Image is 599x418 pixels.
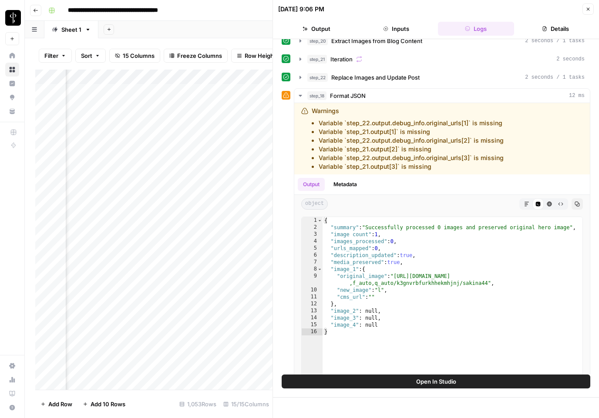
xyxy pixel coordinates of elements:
[35,397,77,411] button: Add Row
[302,301,323,308] div: 12
[5,10,21,26] img: LP Production Workloads Logo
[5,387,19,401] a: Learning Hub
[319,119,504,127] li: Variable `step_22.output.debug_info.original_urls[1]` is missing
[44,51,58,60] span: Filter
[5,401,19,415] button: Help + Support
[294,70,590,84] button: 2 seconds / 1 tasks
[61,25,81,34] div: Sheet 1
[44,21,98,38] a: Sheet 1
[302,314,323,321] div: 14
[5,90,19,104] a: Opportunities
[301,198,328,210] span: object
[302,217,323,224] div: 1
[81,51,92,60] span: Sort
[302,259,323,266] div: 7
[331,37,422,45] span: Extract Images from Blog Content
[330,91,366,100] span: Format JSON
[556,55,585,63] span: 2 seconds
[307,37,328,45] span: step_20
[5,359,19,373] a: Settings
[307,91,326,100] span: step_18
[220,397,273,411] div: 15/15 Columns
[319,154,504,162] li: Variable `step_22.output.debug_info.original_urls[3]` is missing
[123,51,155,60] span: 15 Columns
[282,375,590,388] button: Open In Studio
[302,252,323,259] div: 6
[307,73,328,82] span: step_22
[525,74,585,81] span: 2 seconds / 1 tasks
[294,89,590,103] button: 12 ms
[331,73,420,82] span: Replace Images and Update Post
[164,49,228,63] button: Freeze Columns
[5,63,19,77] a: Browse
[75,49,106,63] button: Sort
[358,22,434,36] button: Inputs
[518,22,594,36] button: Details
[109,49,160,63] button: 15 Columns
[231,49,282,63] button: Row Height
[278,22,354,36] button: Output
[298,178,325,191] button: Output
[319,145,504,154] li: Variable `step_21.output[2]` is missing
[294,103,590,392] div: 12 ms
[569,92,585,100] span: 12 ms
[294,52,590,66] button: 2 seconds
[525,37,585,45] span: 2 seconds / 1 tasks
[416,377,456,386] span: Open In Studio
[302,224,323,231] div: 2
[302,328,323,335] div: 16
[330,55,353,64] span: Iteration
[177,51,222,60] span: Freeze Columns
[302,273,323,287] div: 9
[39,49,72,63] button: Filter
[319,162,504,171] li: Variable `step_21.output[3]` is missing
[302,308,323,314] div: 13
[302,245,323,252] div: 5
[5,77,19,90] a: Insights
[5,104,19,118] a: Your Data
[245,51,276,60] span: Row Height
[312,107,504,171] div: Warnings
[319,136,504,145] li: Variable `step_22.output.debug_info.original_urls[2]` is missing
[317,266,322,273] span: Toggle code folding, rows 8 through 12
[319,127,504,136] li: Variable `step_21.output[1]` is missing
[438,22,514,36] button: Logs
[307,55,327,64] span: step_21
[77,397,131,411] button: Add 10 Rows
[302,321,323,328] div: 15
[317,217,322,224] span: Toggle code folding, rows 1 through 16
[278,5,324,13] div: [DATE] 9:06 PM
[5,373,19,387] a: Usage
[302,294,323,301] div: 11
[91,400,125,408] span: Add 10 Rows
[48,400,72,408] span: Add Row
[5,7,19,29] button: Workspace: LP Production Workloads
[176,397,220,411] div: 1,053 Rows
[5,49,19,63] a: Home
[302,238,323,245] div: 4
[302,266,323,273] div: 8
[294,34,590,48] button: 2 seconds / 1 tasks
[302,287,323,294] div: 10
[302,231,323,238] div: 3
[328,178,362,191] button: Metadata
